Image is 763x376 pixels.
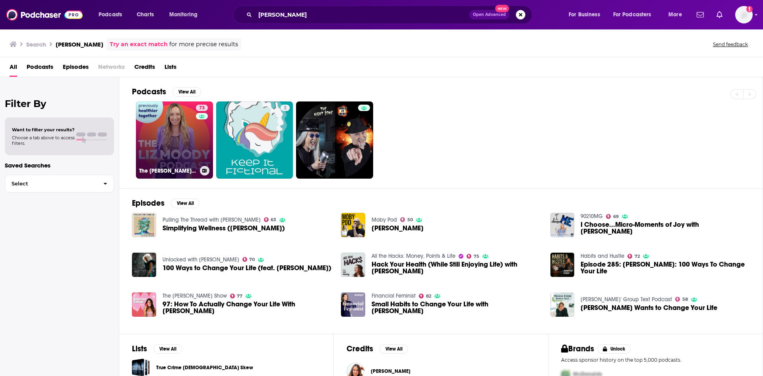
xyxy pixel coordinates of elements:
[419,294,431,298] a: 82
[5,181,97,186] span: Select
[132,87,201,97] a: PodcastsView All
[550,292,575,317] img: Liz Moody Wants to Change Your Life
[249,258,255,261] span: 70
[132,292,156,317] img: 97: How To Actually Change Your Life With Liz Moody
[93,8,132,21] button: open menu
[372,225,424,232] a: Liz Moody
[110,40,168,49] a: Try an exact match
[372,292,416,299] a: Financial Feminist
[264,217,277,222] a: 63
[581,221,750,235] a: I Choose...Micro-Moments of Joy with Liz Moody
[372,301,541,314] a: Small Habits to Change Your Life with Liz Moody
[371,368,411,374] span: [PERSON_NAME]
[675,297,688,302] a: 58
[746,6,753,12] svg: Add a profile image
[163,265,331,271] a: 100 Ways to Change Your Life (feat. Liz Moody)
[372,225,424,232] span: [PERSON_NAME]
[581,261,750,275] a: Episode 285: Liz Moody: 100 Ways To Change Your Life
[613,9,651,20] span: For Podcasters
[467,254,479,259] a: 75
[663,8,692,21] button: open menu
[172,87,201,97] button: View All
[163,265,331,271] span: 100 Ways to Change Your Life (feat. [PERSON_NAME])
[6,7,83,22] img: Podchaser - Follow, Share and Rate Podcasts
[163,216,261,223] a: Pulling The Thread with Elise Loehnen
[56,41,103,48] h3: [PERSON_NAME]
[132,344,147,354] h2: Lists
[693,8,707,21] a: Show notifications dropdown
[606,214,619,219] a: 69
[271,218,276,222] span: 63
[137,9,154,20] span: Charts
[380,344,408,354] button: View All
[473,13,506,17] span: Open Advanced
[372,261,541,275] a: Hack Your Health (While Still Enjoying Life) with Liz Moody
[735,6,753,23] button: Show profile menu
[132,198,199,208] a: EpisodesView All
[132,8,159,21] a: Charts
[169,9,198,20] span: Monitoring
[495,5,509,12] span: New
[550,213,575,237] img: I Choose...Micro-Moments of Joy with Liz Moody
[132,213,156,237] img: Simplifying Wellness (Liz Moody)
[341,213,365,237] img: Liz Moody
[347,344,373,354] h2: Credits
[163,301,332,314] span: 97: How To Actually Change Your Life With [PERSON_NAME]
[581,261,750,275] span: Episode 285: [PERSON_NAME]: 100 Ways To Change Your Life
[581,221,750,235] span: I Choose...Micro-Moments of Joy with [PERSON_NAME]
[134,60,155,77] a: Credits
[165,60,176,77] a: Lists
[163,256,239,263] a: Unlocked with Savannah Chrisley
[341,292,365,317] a: Small Habits to Change Your Life with Liz Moody
[216,101,293,179] a: 2
[242,257,255,262] a: 70
[426,294,431,298] span: 82
[10,60,17,77] span: All
[735,6,753,23] img: User Profile
[711,41,750,48] button: Send feedback
[561,357,750,363] p: Access sponsor history on the top 5,000 podcasts.
[371,368,411,374] a: Liz Moody
[132,198,165,208] h2: Episodes
[635,255,640,258] span: 72
[372,216,397,223] a: Moby Pod
[569,9,600,20] span: For Business
[27,60,53,77] a: Podcasts
[341,253,365,277] img: Hack Your Health (While Still Enjoying Life) with Liz Moody
[581,304,717,311] span: [PERSON_NAME] Wants to Change Your Life
[237,294,242,298] span: 77
[372,253,455,259] a: All the Hacks: Money, Points & Life
[372,301,541,314] span: Small Habits to Change Your Life with [PERSON_NAME]
[153,344,182,354] button: View All
[372,261,541,275] span: Hack Your Health (While Still Enjoying Life) with [PERSON_NAME]
[347,344,408,354] a: CreditsView All
[163,292,227,299] a: The Sabrina Zohar Show
[581,296,672,303] a: Melissa Rivers' Group Text Podcast
[627,254,640,259] a: 72
[12,127,75,132] span: Want to filter your results?
[163,225,285,232] span: Simplifying Wellness ([PERSON_NAME])
[735,6,753,23] span: Logged in as GregKubie
[469,10,509,19] button: Open AdvancedNew
[407,218,413,222] span: 50
[613,215,619,218] span: 69
[5,175,114,193] button: Select
[5,98,114,109] h2: Filter By
[400,217,413,222] a: 50
[132,253,156,277] a: 100 Ways to Change Your Life (feat. Liz Moody)
[164,8,208,21] button: open menu
[597,344,631,354] button: Unlock
[156,363,253,372] a: True Crime [DEMOGRAPHIC_DATA] Skew
[139,168,197,174] h3: The [PERSON_NAME] Podcast
[284,104,287,112] span: 2
[26,41,46,48] h3: Search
